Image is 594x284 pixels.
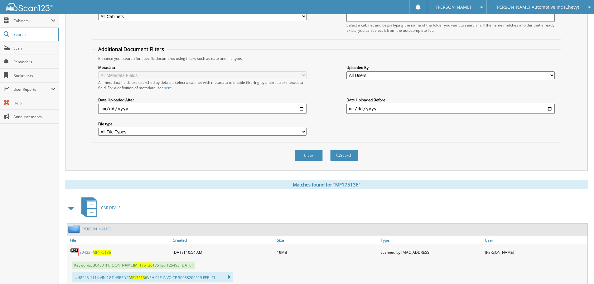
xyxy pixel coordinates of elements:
input: end [346,104,555,114]
label: Metadata [98,65,307,70]
label: Date Uploaded After [98,97,307,103]
div: ... 48243-1114 VIN 1GT 49RE Y2 VEHICLE INVOICE 50088200519 FEB ICI ..... [72,272,233,282]
span: [PERSON_NAME] Automotive Inc (Chevy) [495,5,579,9]
span: MF175136 [93,250,111,255]
button: Clear [295,150,323,161]
a: Created [171,236,275,244]
img: folder2.png [68,225,81,233]
span: Reminders [13,59,56,65]
button: Search [330,150,358,161]
span: Search [13,32,55,37]
span: Scan [13,46,56,51]
img: PDF.png [70,248,80,257]
img: scan123-logo-white.svg [6,3,53,11]
div: Enhance your search for specific documents using filters such as date and file type. [95,56,558,61]
span: Cabinets [13,18,51,23]
span: CAR DEALS [101,205,121,210]
a: here [164,85,172,90]
div: [DATE] 10:54 AM [171,246,275,258]
div: 19MB [275,246,379,258]
span: Help [13,100,56,106]
div: scanned by [MAC_ADDRESS] [379,246,483,258]
label: File type [98,121,307,127]
input: start [98,104,307,114]
span: MF175136 [134,262,152,268]
a: User [483,236,587,244]
legend: Additional Document Filters [95,46,167,53]
a: 30433 -MF175136 [80,250,111,255]
span: [PERSON_NAME] [436,5,471,9]
a: CAR DEALS [78,195,121,220]
a: File [67,236,171,244]
div: [PERSON_NAME] [483,246,587,258]
div: Matches found for "MF175136" [65,180,588,189]
span: User Reports [13,87,51,92]
a: Type [379,236,483,244]
label: Uploaded By [346,65,555,70]
span: MF175136 [129,275,147,280]
span: Keywords: 30433 [PERSON_NAME] 175136 125493 [DATE] [72,262,195,269]
a: [PERSON_NAME] [81,226,111,232]
iframe: Chat Widget [563,254,594,284]
span: Bookmarks [13,73,56,78]
div: Select a cabinet and begin typing the name of the folder you want to search in. If the name match... [346,22,555,33]
span: Announcements [13,114,56,119]
label: Date Uploaded Before [346,97,555,103]
div: All metadata fields are searched by default. Select a cabinet with metadata to enable filtering b... [98,80,307,90]
a: Size [275,236,379,244]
